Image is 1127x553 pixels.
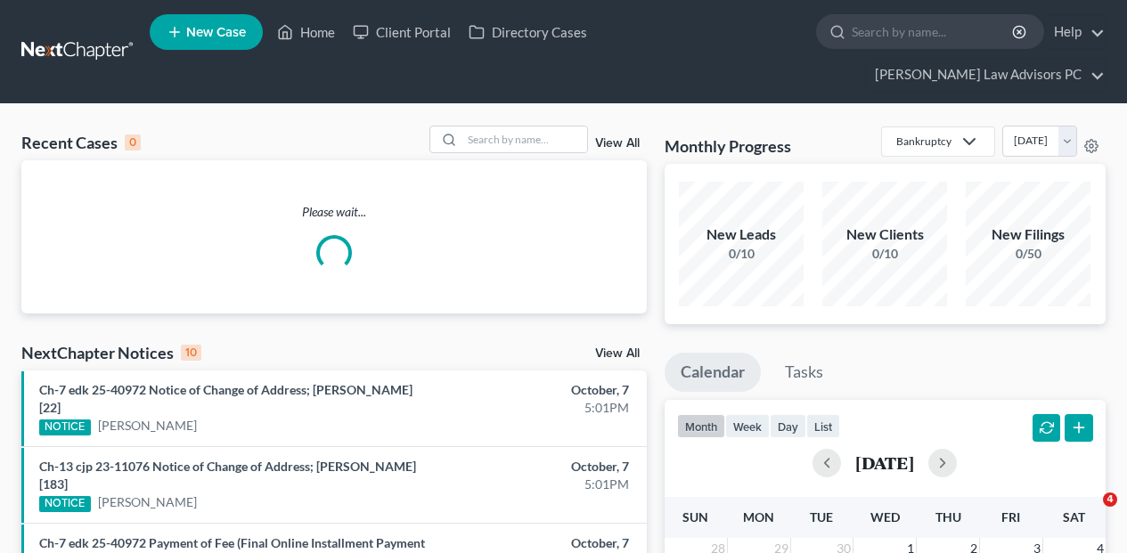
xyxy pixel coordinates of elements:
div: October, 7 [444,458,628,476]
a: [PERSON_NAME] [98,417,197,435]
div: 10 [181,345,201,361]
div: New Filings [966,224,1090,245]
div: October, 7 [444,381,628,399]
button: list [806,414,840,438]
div: 0/10 [822,245,947,263]
div: New Leads [679,224,804,245]
iframe: Intercom live chat [1066,492,1109,535]
div: New Clients [822,224,947,245]
a: View All [595,347,640,360]
a: [PERSON_NAME] [98,493,197,511]
div: 0/10 [679,245,804,263]
a: View All [595,137,640,150]
h3: Monthly Progress [665,135,791,157]
span: Tue [810,509,833,525]
a: [PERSON_NAME] Law Advisors PC [866,59,1105,91]
button: week [725,414,770,438]
a: Directory Cases [460,16,596,48]
div: Recent Cases [21,132,141,153]
a: Calendar [665,353,761,392]
div: 5:01PM [444,399,628,417]
div: NextChapter Notices [21,342,201,363]
a: Home [268,16,344,48]
span: Thu [935,509,961,525]
span: 4 [1103,492,1117,507]
span: Wed [870,509,900,525]
button: day [770,414,806,438]
a: Help [1045,16,1105,48]
div: NOTICE [39,496,91,512]
div: Bankruptcy [896,134,951,149]
button: month [677,414,725,438]
div: October, 7 [444,534,628,552]
a: Ch-13 cjp 23-11076 Notice of Change of Address; [PERSON_NAME] [183] [39,459,416,492]
span: Fri [1001,509,1020,525]
input: Search by name... [852,15,1015,48]
span: Sat [1063,509,1085,525]
span: Sun [682,509,708,525]
div: NOTICE [39,419,91,435]
h2: [DATE] [855,453,914,472]
a: Ch-7 edk 25-40972 Notice of Change of Address; [PERSON_NAME] [22] [39,382,412,415]
p: Please wait... [21,203,647,221]
a: Tasks [769,353,839,392]
div: 0 [125,134,141,150]
a: Client Portal [344,16,460,48]
div: 0/50 [966,245,1090,263]
input: Search by name... [462,126,587,152]
span: New Case [186,26,246,39]
span: Mon [743,509,774,525]
div: 5:01PM [444,476,628,493]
